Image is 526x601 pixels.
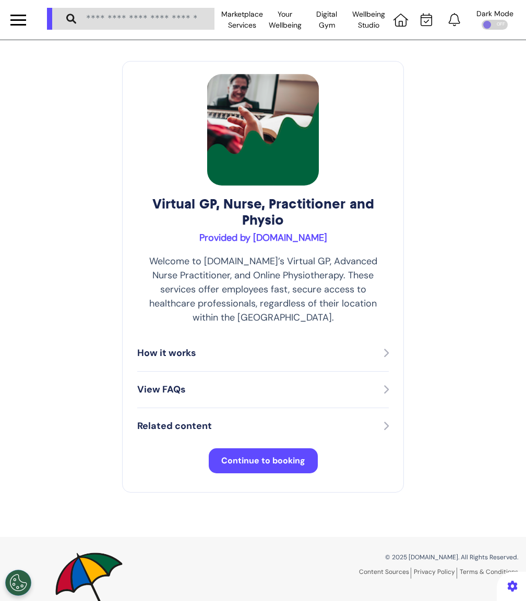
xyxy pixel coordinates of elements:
[359,568,411,579] a: Content Sources
[137,383,186,397] p: View FAQs
[221,455,305,466] span: Continue to booking
[5,570,31,596] button: Open Preferences
[306,5,348,34] div: Digital Gym
[348,5,389,34] div: Wellbeing Studio
[482,20,508,30] div: OFF
[137,346,389,361] button: How it works
[137,232,389,244] h3: Provided by [DOMAIN_NAME]
[460,568,518,576] a: Terms & Conditions
[137,419,389,434] button: Related content
[414,568,457,579] a: Privacy Policy
[137,254,389,325] p: Welcome to [DOMAIN_NAME]’s Virtual GP, Advanced Nurse Practitioner, and Online Physiotherapy. The...
[137,382,389,397] button: View FAQs
[476,10,513,17] div: Dark Mode
[209,448,318,473] button: Continue to booking
[207,74,319,186] img: Virtual GP, Nurse, Practitioner and Physio
[137,419,212,433] p: Related content
[265,5,306,34] div: Your Wellbeing
[220,5,265,34] div: Marketplace Services
[271,553,518,562] p: © 2025 [DOMAIN_NAME]. All Rights Reserved.
[137,196,389,228] h2: Virtual GP, Nurse, Practitioner and Physio
[137,346,196,360] p: How it works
